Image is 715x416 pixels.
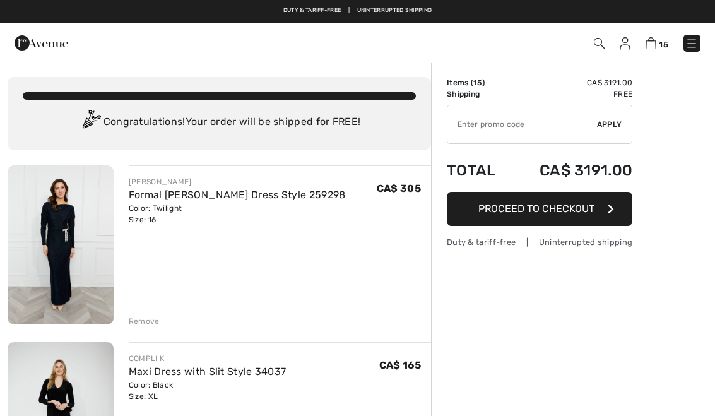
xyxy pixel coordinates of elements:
td: CA$ 3191.00 [511,149,632,192]
span: Apply [597,119,622,130]
a: 1ère Avenue [15,36,68,48]
td: Total [447,149,511,192]
img: Menu [685,37,698,50]
span: 15 [473,78,482,87]
a: Maxi Dress with Slit Style 34037 [129,365,287,377]
td: CA$ 3191.00 [511,77,632,88]
span: CA$ 165 [379,359,421,371]
img: My Info [620,37,630,50]
div: Color: Black Size: XL [129,379,287,402]
a: Formal [PERSON_NAME] Dress Style 259298 [129,189,346,201]
div: COMPLI K [129,353,287,364]
img: Congratulation2.svg [78,110,103,135]
td: Items ( ) [447,77,511,88]
div: [PERSON_NAME] [129,176,346,187]
td: Free [511,88,632,100]
img: 1ère Avenue [15,30,68,56]
input: Promo code [447,105,597,143]
td: Shipping [447,88,511,100]
div: Color: Twilight Size: 16 [129,203,346,225]
a: 15 [646,35,668,51]
div: Remove [129,316,160,327]
div: Congratulations! Your order will be shipped for FREE! [23,110,416,135]
span: CA$ 305 [377,182,421,194]
img: Search [594,38,605,49]
span: Proceed to Checkout [478,203,594,215]
img: Formal Maxi Sheath Dress Style 259298 [8,165,114,324]
img: Shopping Bag [646,37,656,49]
button: Proceed to Checkout [447,192,632,226]
span: 15 [659,40,668,49]
div: Duty & tariff-free | Uninterrupted shipping [447,236,632,248]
